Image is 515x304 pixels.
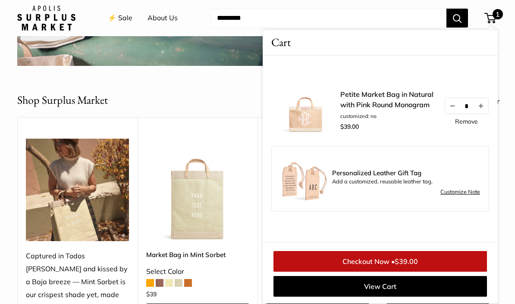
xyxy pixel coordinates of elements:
button: Search [446,9,468,28]
a: Checkout Now •$39.00 [273,251,487,272]
a: About Us [148,12,178,25]
span: 1 [493,9,503,19]
div: Select Color [146,265,249,278]
a: ⚡️ Sale [108,12,132,25]
input: Quantity [460,102,474,110]
a: Petite Market Bag in Natural with Pink Round Monogram [340,89,435,110]
a: Remove [455,118,478,124]
img: Luggage Tag [280,155,328,202]
li: customized: no [340,112,435,120]
a: View Cart [273,276,487,297]
input: Search... [210,9,446,28]
div: Add a customized, reusable leather tag. [332,170,480,187]
span: $39 [146,290,157,298]
button: Decrease quantity by 1 [445,98,460,114]
h2: Shop Surplus Market [17,92,108,109]
span: Cart [271,34,291,51]
a: Market Bag in Mint Sorbet [146,250,249,260]
button: Increase quantity by 1 [474,98,488,114]
img: description_Make it yours with monogram. [271,64,340,133]
img: Apolis: Surplus Market [17,6,75,31]
a: Customize Note [440,187,480,197]
a: Market Bag in Mint SorbetMarket Bag in Mint Sorbet [146,139,249,242]
span: Personalized Leather Gift Tag [332,170,480,177]
img: Market Bag in Mint Sorbet [146,139,249,242]
span: $39.00 [395,257,418,266]
span: $39.00 [340,123,359,130]
img: Captured in Todos Santos and kissed by a Baja breeze — Mint Sorbet is our crispest shade yet, mad... [26,139,129,242]
a: 1 [485,13,496,23]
